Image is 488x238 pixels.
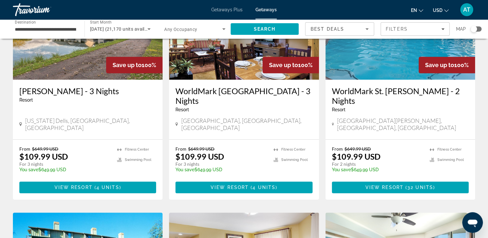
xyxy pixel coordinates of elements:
[263,57,319,73] div: 100%
[188,146,214,152] span: $649.99 USD
[175,161,267,167] p: For 3 nights
[433,8,443,13] span: USD
[19,167,111,172] p: $649.99 USD
[433,5,449,15] button: Change currency
[231,23,299,35] button: Search
[96,185,119,190] span: 4 units
[337,117,469,131] span: [GEOGRAPHIC_DATA][PERSON_NAME], [GEOGRAPHIC_DATA], [GEOGRAPHIC_DATA]
[175,182,312,193] button: View Resort(4 units)
[381,22,450,36] button: Filters
[332,167,423,172] p: $649.99 USD
[113,62,142,68] span: Save up to
[437,158,464,162] span: Swimming Pool
[19,97,33,103] span: Resort
[281,147,305,152] span: Fitness Center
[175,167,194,172] span: You save
[332,107,345,112] span: Resort
[175,152,224,161] p: $109.99 USD
[211,185,249,190] span: View Resort
[211,7,243,12] a: Getaways Plus
[253,185,275,190] span: 4 units
[175,86,312,105] a: WorldMark [GEOGRAPHIC_DATA] - 3 Nights
[269,62,298,68] span: Save up to
[181,117,313,131] span: [GEOGRAPHIC_DATA], [GEOGRAPHIC_DATA], [GEOGRAPHIC_DATA]
[175,167,267,172] p: $649.99 USD
[254,26,275,32] span: Search
[311,25,369,33] mat-select: Sort by
[332,182,469,193] button: View Resort(32 units)
[407,185,433,190] span: 32 units
[19,182,156,193] button: View Resort(4 units)
[164,27,197,32] span: Any Occupancy
[463,6,470,13] span: AT
[175,107,189,112] span: Resort
[281,158,308,162] span: Swimming Pool
[437,147,462,152] span: Fitness Center
[125,147,149,152] span: Fitness Center
[25,117,156,131] span: [US_STATE] Dells, [GEOGRAPHIC_DATA], [GEOGRAPHIC_DATA]
[249,185,277,190] span: ( )
[411,8,417,13] span: en
[175,146,186,152] span: From
[19,152,68,161] p: $109.99 USD
[344,146,371,152] span: $649.99 USD
[106,57,163,73] div: 100%
[332,86,469,105] a: WorldMark St. [PERSON_NAME] - 2 Nights
[19,161,111,167] p: For 3 nights
[93,185,121,190] span: ( )
[311,26,344,32] span: Best Deals
[55,185,93,190] span: View Resort
[403,185,435,190] span: ( )
[462,212,483,233] iframe: Button to launch messaging window
[458,3,475,16] button: User Menu
[425,62,454,68] span: Save up to
[15,20,36,24] span: Destination
[411,5,423,15] button: Change language
[332,167,351,172] span: You save
[386,26,408,32] span: Filters
[32,146,58,152] span: $649.99 USD
[332,152,381,161] p: $109.99 USD
[13,1,77,18] a: Travorium
[255,7,277,12] a: Getaways
[365,185,403,190] span: View Resort
[90,26,155,32] span: [DATE] (21,170 units available)
[19,167,38,172] span: You save
[456,25,466,34] span: Map
[419,57,475,73] div: 100%
[90,20,112,25] span: Start Month
[332,161,423,167] p: For 2 nights
[332,146,343,152] span: From
[15,25,76,33] input: Select destination
[19,146,30,152] span: From
[125,158,151,162] span: Swimming Pool
[19,86,156,96] a: [PERSON_NAME] - 3 Nights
